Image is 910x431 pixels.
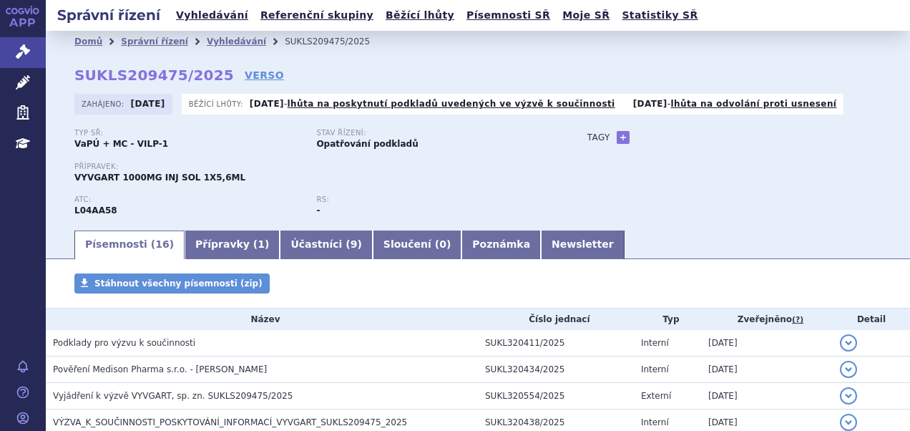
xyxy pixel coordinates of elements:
[316,195,544,204] p: RS:
[250,98,615,110] p: -
[641,364,669,374] span: Interní
[617,6,702,25] a: Statistiky SŘ
[53,364,267,374] span: Pověření Medison Pharma s.r.o. - Hrdličková
[250,99,284,109] strong: [DATE]
[74,163,559,171] p: Přípravek:
[351,238,358,250] span: 9
[172,6,253,25] a: Vyhledávání
[478,357,634,383] td: SUKL320434/2025
[670,99,836,109] a: lhůta na odvolání proti usnesení
[185,231,280,259] a: Přípravky (1)
[245,68,284,82] a: VERSO
[316,139,418,149] strong: Opatřování podkladů
[131,99,165,109] strong: [DATE]
[74,195,302,204] p: ATC:
[74,37,102,47] a: Domů
[316,205,320,215] strong: -
[641,417,669,427] span: Interní
[121,37,188,47] a: Správní řízení
[541,231,625,259] a: Newsletter
[74,231,185,259] a: Písemnosti (16)
[74,67,234,84] strong: SUKLS209475/2025
[46,309,478,330] th: Název
[641,391,671,401] span: Externí
[617,131,630,144] a: +
[641,338,669,348] span: Interní
[701,383,833,410] td: [DATE]
[478,383,634,410] td: SUKL320554/2025
[792,315,803,325] abbr: (?)
[74,139,168,149] strong: VaPÚ + MC - VILP-1
[256,6,378,25] a: Referenční skupiny
[478,330,634,357] td: SUKL320411/2025
[701,309,833,330] th: Zveřejněno
[74,173,245,183] span: VYVGART 1000MG INJ SOL 1X5,6ML
[701,330,833,357] td: [DATE]
[633,98,837,110] p: -
[634,309,701,330] th: Typ
[258,238,265,250] span: 1
[840,387,857,405] button: detail
[840,361,857,378] button: detail
[381,6,459,25] a: Běžící lhůty
[280,231,372,259] a: Účastníci (9)
[155,238,169,250] span: 16
[82,98,127,110] span: Zahájeno:
[74,273,270,294] a: Stáhnout všechny písemnosti (zip)
[558,6,614,25] a: Moje SŘ
[840,334,857,352] button: detail
[462,6,554,25] a: Písemnosti SŘ
[633,99,667,109] strong: [DATE]
[74,129,302,137] p: Typ SŘ:
[373,231,461,259] a: Sloučení (0)
[478,309,634,330] th: Číslo jednací
[587,129,610,146] h3: Tagy
[74,205,117,215] strong: EFGARTIGIMOD ALFA
[840,414,857,431] button: detail
[833,309,910,330] th: Detail
[94,279,263,289] span: Stáhnout všechny písemnosti (zip)
[207,37,266,47] a: Vyhledávání
[316,129,544,137] p: Stav řízení:
[53,391,293,401] span: Vyjádření k výzvě VYVGART, sp. zn. SUKLS209475/2025
[439,238,446,250] span: 0
[53,338,195,348] span: Podklady pro výzvu k součinnosti
[46,5,172,25] h2: Správní řízení
[285,31,388,52] li: SUKLS209475/2025
[701,357,833,383] td: [DATE]
[53,417,407,427] span: VÝZVA_K_SOUČINNOSTI_POSKYTOVÁNÍ_INFORMACÍ_VYVGART_SUKLS209475_2025
[288,99,615,109] a: lhůta na poskytnutí podkladů uvedených ve výzvě k součinnosti
[461,231,541,259] a: Poznámka
[189,98,246,110] span: Běžící lhůty:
